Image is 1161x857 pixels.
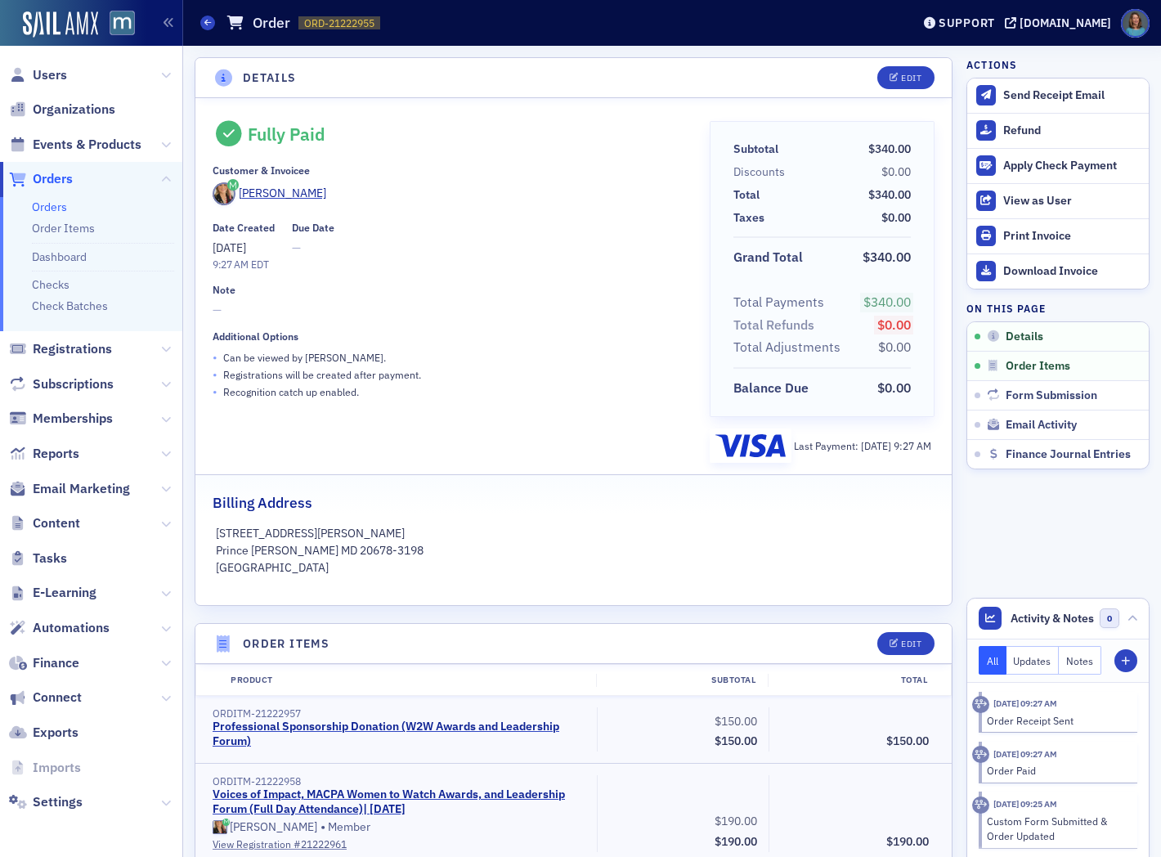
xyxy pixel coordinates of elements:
[715,714,757,729] span: $150.00
[877,632,934,655] button: Edit
[292,222,334,234] div: Due Date
[223,384,359,399] p: Recognition catch up enabled.
[32,221,95,236] a: Order Items
[1020,16,1111,30] div: [DOMAIN_NAME]
[213,182,326,205] a: [PERSON_NAME]
[239,185,326,202] div: [PERSON_NAME]
[1006,646,1060,675] button: Updates
[972,746,989,763] div: Activity
[993,798,1057,810] time: 7/28/2025 09:25 AM
[33,480,130,498] span: Email Marketing
[223,367,421,382] p: Registrations will be created after payment.
[32,200,67,214] a: Orders
[877,316,911,333] span: $0.00
[967,254,1149,289] a: Download Invoice
[1003,123,1141,138] div: Refund
[733,293,830,312] span: Total Payments
[216,525,932,542] p: [STREET_ADDRESS][PERSON_NAME]
[733,379,809,398] div: Balance Due
[213,258,249,271] time: 9:27 AM
[733,186,765,204] span: Total
[1100,608,1120,629] span: 0
[1059,646,1101,675] button: Notes
[768,674,939,687] div: Total
[1006,359,1070,374] span: Order Items
[861,439,894,452] span: [DATE]
[33,514,80,532] span: Content
[794,438,931,453] div: Last Payment:
[9,793,83,811] a: Settings
[98,11,135,38] a: View Homepage
[213,349,217,366] span: •
[33,724,78,742] span: Exports
[993,698,1057,709] time: 7/28/2025 09:27 AM
[33,445,79,463] span: Reports
[219,674,596,687] div: Product
[213,775,585,787] div: ORDITM-21222958
[248,123,325,145] div: Fully Paid
[33,654,79,672] span: Finance
[868,141,911,156] span: $340.00
[966,301,1150,316] h4: On this page
[733,316,814,335] div: Total Refunds
[33,584,96,602] span: E-Learning
[886,834,929,849] span: $190.00
[987,814,1127,844] div: Custom Form Submitted & Order Updated
[33,136,141,154] span: Events & Products
[213,819,585,836] div: Member
[33,759,81,777] span: Imports
[9,170,73,188] a: Orders
[33,793,83,811] span: Settings
[33,375,114,393] span: Subscriptions
[881,210,911,225] span: $0.00
[213,707,585,720] div: ORDITM-21222957
[33,66,67,84] span: Users
[733,209,770,227] span: Taxes
[9,375,114,393] a: Subscriptions
[230,820,317,835] div: [PERSON_NAME]
[596,674,768,687] div: Subtotal
[733,186,760,204] div: Total
[213,492,312,514] h2: Billing Address
[9,410,113,428] a: Memberships
[1003,194,1141,209] div: View as User
[213,384,217,401] span: •
[733,141,784,158] span: Subtotal
[733,293,824,312] div: Total Payments
[33,410,113,428] span: Memberships
[901,639,921,648] div: Edit
[32,249,87,264] a: Dashboard
[1003,88,1141,103] div: Send Receipt Email
[979,646,1006,675] button: All
[733,248,803,267] div: Grand Total
[9,724,78,742] a: Exports
[939,16,995,30] div: Support
[1006,418,1077,433] span: Email Activity
[243,70,297,87] h4: Details
[33,170,73,188] span: Orders
[715,834,757,849] span: $190.00
[216,542,932,559] p: Prince [PERSON_NAME] MD 20678-3198
[967,183,1149,218] button: View as User
[966,57,1017,72] h4: Actions
[213,222,275,234] div: Date Created
[33,550,67,568] span: Tasks
[32,277,69,292] a: Checks
[1003,159,1141,173] div: Apply Check Payment
[9,340,112,358] a: Registrations
[967,113,1149,148] button: Refund
[993,748,1057,760] time: 7/28/2025 09:27 AM
[213,787,580,816] a: Voices of Impact, MACPA Women to Watch Awards, and Leadership Forum (Full Day Attendance)| [DATE]
[987,763,1127,778] div: Order Paid
[715,814,757,828] span: $190.00
[9,550,67,568] a: Tasks
[33,619,110,637] span: Automations
[9,654,79,672] a: Finance
[213,330,298,343] div: Additional Options
[213,820,317,835] a: [PERSON_NAME]
[213,164,310,177] div: Customer & Invoicee
[223,350,386,365] p: Can be viewed by [PERSON_NAME] .
[987,713,1127,728] div: Order Receipt Sent
[1005,17,1117,29] button: [DOMAIN_NAME]
[967,79,1149,113] button: Send Receipt Email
